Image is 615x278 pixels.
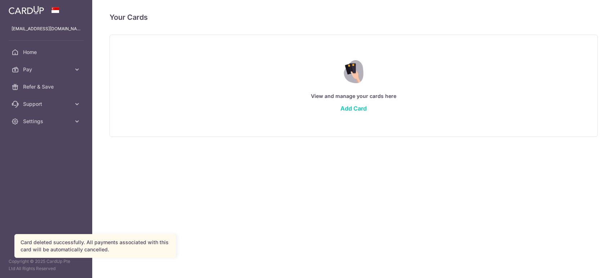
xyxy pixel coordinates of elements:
[9,6,44,14] img: CardUp
[23,49,71,56] span: Home
[110,12,148,23] h4: Your Cards
[12,25,81,32] p: [EMAIL_ADDRESS][DOMAIN_NAME]
[23,83,71,90] span: Refer & Save
[340,105,367,112] a: Add Card
[569,256,608,274] iframe: Opens a widget where you can find more information
[23,118,71,125] span: Settings
[124,92,583,100] p: View and manage your cards here
[23,100,71,108] span: Support
[23,66,71,73] span: Pay
[338,60,369,83] img: Credit Card
[21,239,170,253] div: Card deleted successfully. All payments associated with this card will be automatically cancelled.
